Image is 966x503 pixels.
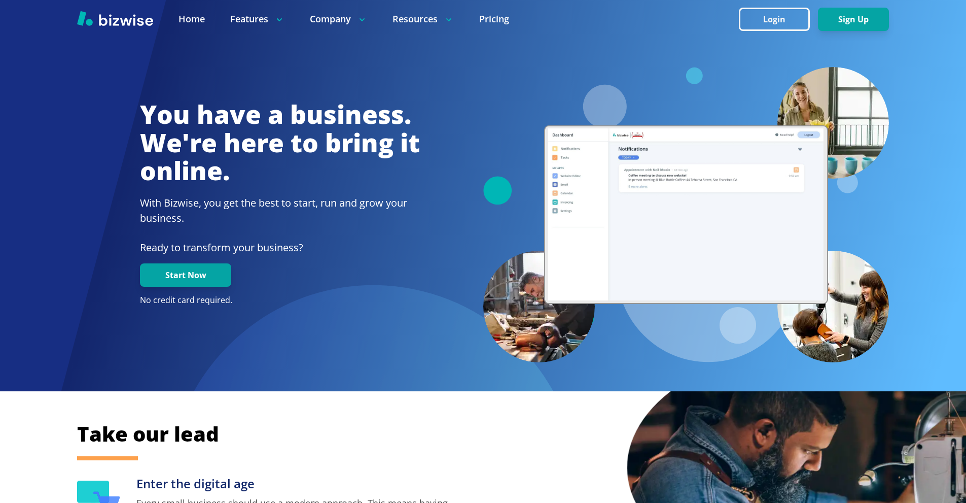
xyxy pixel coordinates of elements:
[140,263,231,287] button: Start Now
[230,13,284,25] p: Features
[140,271,231,280] a: Start Now
[140,100,420,185] h1: You have a business. We're here to bring it online.
[140,240,420,255] p: Ready to transform your business?
[818,15,889,24] a: Sign Up
[77,420,838,448] h2: Take our lead
[739,8,810,31] button: Login
[739,15,818,24] a: Login
[310,13,367,25] p: Company
[140,295,420,306] p: No credit card required.
[392,13,454,25] p: Resources
[140,195,420,226] h2: With Bizwise, you get the best to start, run and grow your business.
[178,13,205,25] a: Home
[136,476,457,492] h3: Enter the digital age
[818,8,889,31] button: Sign Up
[77,11,153,26] img: Bizwise Logo
[479,13,509,25] a: Pricing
